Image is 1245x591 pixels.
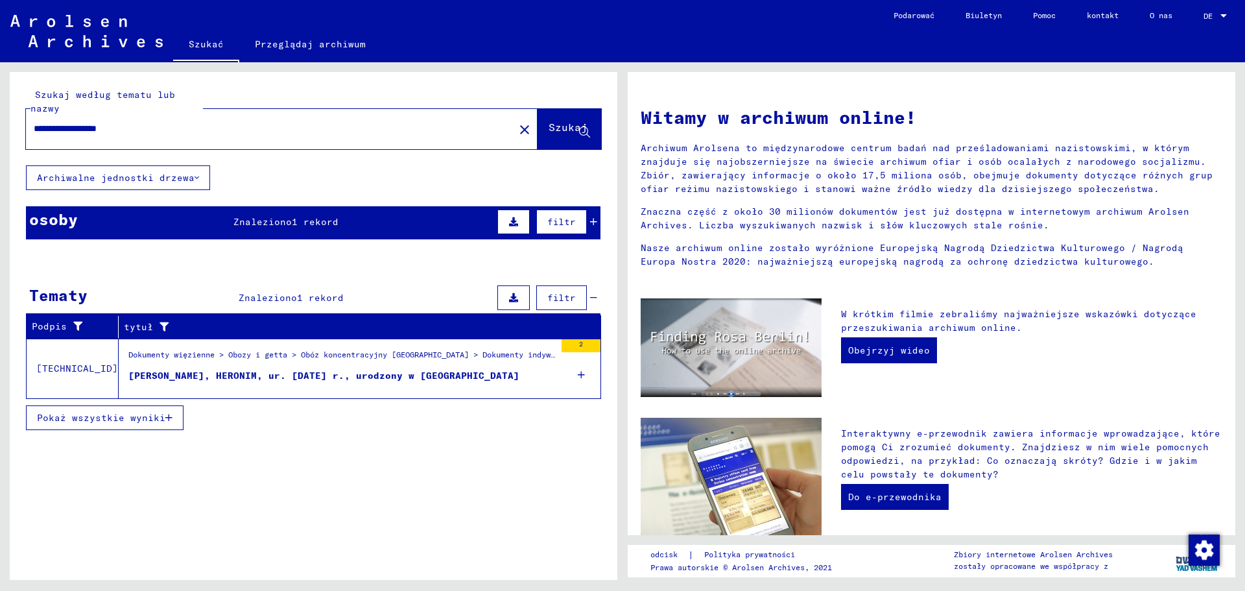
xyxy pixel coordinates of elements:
[841,337,937,363] a: Obejrzyj wideo
[1150,10,1172,20] font: O nas
[641,106,916,128] font: Witamy w archiwum online!
[30,89,175,114] font: Szukaj według tematu lub nazwy
[848,491,942,503] font: Do e-przewodnika
[641,298,822,397] img: video.jpg
[173,29,239,62] a: Szukać
[1173,544,1222,577] img: yv_logo.png
[124,317,585,337] div: tytuł
[841,428,1220,480] font: Interaktywny e-przewodnik zawiera informacje wprowadzające, które pomogą Ci zrozumieć dokumenty. ...
[547,216,576,228] font: filtr
[704,549,795,559] font: Polityka prywatności
[894,10,934,20] font: Podarować
[538,109,601,149] button: Szukaj
[641,418,822,538] img: eguide.jpg
[848,344,930,356] font: Obejrzyj wideo
[579,340,583,348] font: 2
[954,561,1108,571] font: zostały opracowane we współpracy z
[255,38,366,50] font: Przeglądaj archiwum
[549,121,587,134] font: Szukaj
[233,216,292,228] font: Znaleziono
[641,242,1183,267] font: Nasze archiwum online zostało wyróżnione Europejską Nagrodą Dziedzictwa Kulturowego / Nagrodą Eur...
[1189,535,1220,566] img: Zmiana zgody
[954,549,1113,559] font: Zbiory internetowe Arolsen Archives
[32,317,118,337] div: Podpis
[37,412,165,424] font: Pokaż wszystkie wyniki
[536,285,587,310] button: filtr
[641,206,1189,231] font: Znaczna część z około 30 milionów dokumentów jest już dostępna w internetowym archiwum Arolsen Ar...
[189,38,224,50] font: Szukać
[128,350,1118,359] font: Dokumenty więzienne > Obozy i getta > Obóz koncentracyjny [GEOGRAPHIC_DATA] > Dokumenty indywidua...
[841,308,1196,333] font: W krótkim filmie zebraliśmy najważniejsze wskazówki dotyczące przeszukiwania archiwum online.
[536,210,587,234] button: filtr
[688,549,694,561] font: |
[966,10,1002,20] font: Biuletyn
[124,321,153,333] font: tytuł
[641,142,1213,195] font: Archiwum Arolsena to międzynarodowe centrum badań nad prześladowaniami nazistowskimi, w którym zn...
[1203,11,1213,21] font: DE
[37,172,195,184] font: Archiwalne jednostki drzewa
[694,548,811,562] a: Polityka prywatności
[1087,10,1119,20] font: kontakt
[239,29,381,60] a: Przeglądaj archiwum
[1188,534,1219,565] div: Zmiana zgody
[1033,10,1056,20] font: Pomoc
[128,370,519,381] font: [PERSON_NAME], HERONIM, ur. [DATE] r., urodzony w [GEOGRAPHIC_DATA]
[547,292,576,304] font: filtr
[841,484,949,510] a: Do e-przewodnika
[36,363,118,374] font: [TECHNICAL_ID]
[650,548,688,562] a: odcisk
[650,562,832,572] font: Prawa autorskie © Arolsen Archives, 2021
[32,320,67,332] font: Podpis
[26,165,210,190] button: Archiwalne jednostki drzewa
[26,405,184,430] button: Pokaż wszystkie wyniki
[10,15,163,47] img: Arolsen_neg.svg
[517,122,532,138] mat-icon: close
[29,210,78,229] font: osoby
[292,216,338,228] font: 1 rekord
[512,116,538,142] button: Jasne
[650,549,678,559] font: odcisk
